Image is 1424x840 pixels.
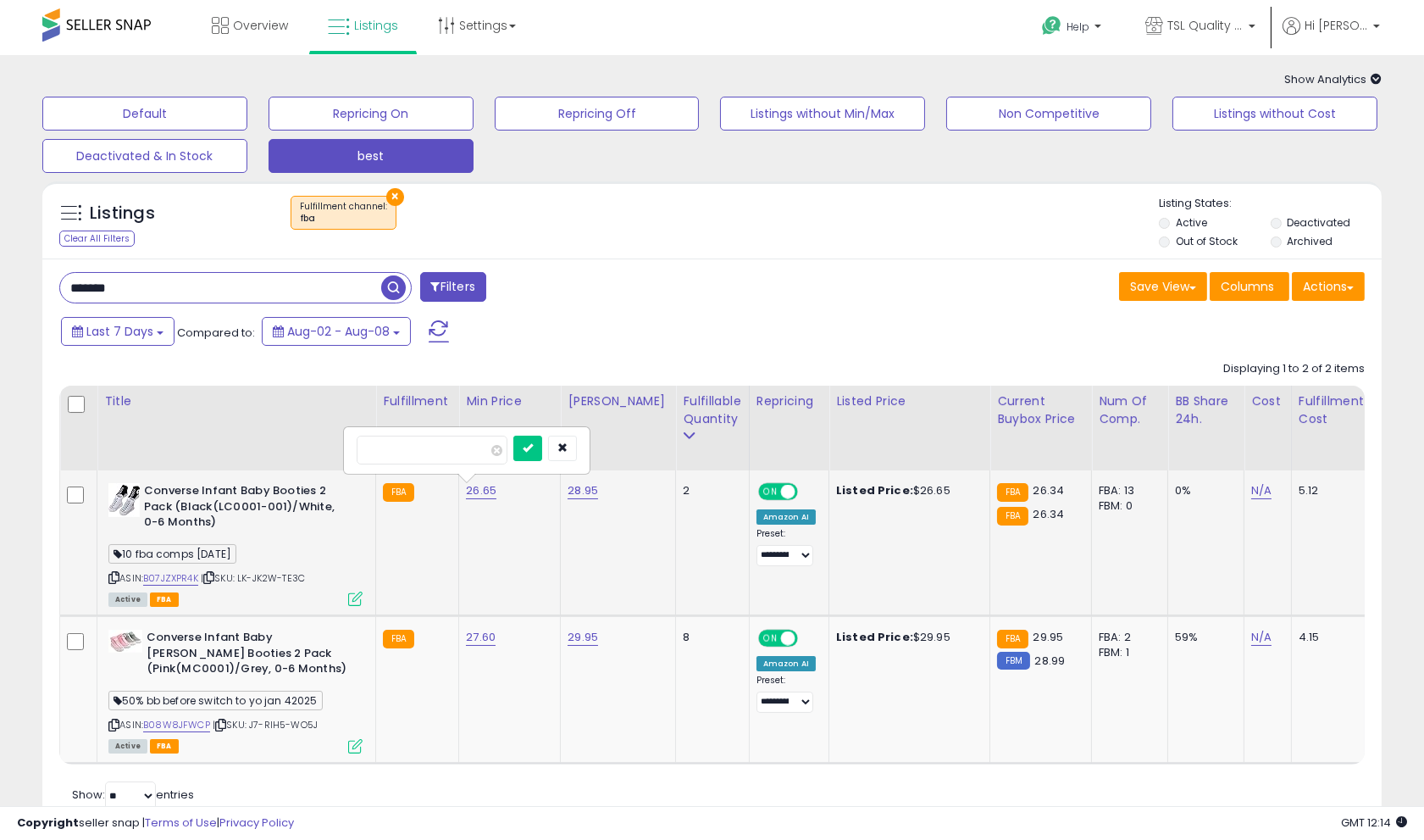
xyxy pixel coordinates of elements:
div: Repricing [756,392,822,410]
span: 10 fba comps [DATE] [108,544,236,564]
div: Amazon AI [756,656,816,671]
button: Repricing On [269,97,474,131]
div: Min Price [466,392,553,410]
div: Amazon AI [756,509,816,525]
button: Deactivated & In Stock [42,139,247,173]
div: Clear All Filters [59,231,135,247]
button: Repricing Off [495,97,700,131]
div: BB Share 24h. [1175,392,1237,428]
span: Last 7 Days [86,323,153,340]
button: Listings without Min/Max [720,97,925,131]
a: 29.95 [568,629,598,646]
small: FBA [997,483,1028,502]
span: ON [760,485,781,499]
div: ASIN: [108,630,363,751]
p: Listing States: [1159,196,1382,212]
div: FBM: 0 [1099,498,1155,514]
span: | SKU: J7-RIH5-WO5J [213,718,318,732]
span: Columns [1221,278,1274,295]
span: 26.34 [1033,482,1064,498]
div: 2 [683,483,735,498]
a: Help [1028,3,1118,55]
button: Actions [1292,272,1365,301]
a: 27.60 [466,629,496,646]
div: Cost [1251,392,1284,410]
span: 50% bb before switch to yo jan 42025 [108,691,323,710]
span: Aug-02 - Aug-08 [287,323,390,340]
label: Active [1176,215,1207,230]
label: Deactivated [1287,215,1350,230]
div: FBM: 1 [1099,645,1155,660]
small: FBM [997,652,1030,670]
span: 28.99 [1034,653,1065,669]
span: Hi [PERSON_NAME] [1305,17,1368,34]
span: All listings currently available for purchase on Amazon [108,592,147,607]
div: Preset: [756,675,816,713]
button: Columns [1210,272,1289,301]
span: OFF [795,631,822,646]
div: Listed Price [836,392,983,410]
span: OFF [795,485,822,499]
div: Preset: [756,528,816,566]
button: Aug-02 - Aug-08 [262,317,411,346]
span: 26.34 [1033,506,1064,522]
span: 2025-08-16 12:14 GMT [1341,815,1407,831]
button: Last 7 Days [61,317,175,346]
small: FBA [383,483,414,502]
a: Hi [PERSON_NAME] [1283,17,1380,55]
div: $29.95 [836,630,977,645]
div: Fulfillment [383,392,452,410]
span: Fulfillment channel : [300,200,387,225]
a: N/A [1251,482,1272,499]
div: [PERSON_NAME] [568,392,668,410]
img: 41j0lqctj6L._SL40_.jpg [108,483,140,517]
span: Show Analytics [1284,71,1382,87]
div: Num of Comp. [1099,392,1161,428]
button: Filters [420,272,486,302]
span: FBA [150,739,179,754]
span: | SKU: LK-JK2W-TE3C [201,571,305,585]
strong: Copyright [17,815,79,831]
div: seller snap | | [17,815,294,832]
b: Converse Infant Baby [PERSON_NAME] Booties 2 Pack (Pink(MC0001)/Grey, 0-6 Months) [147,630,352,681]
small: FBA [997,630,1028,648]
span: Overview [233,17,288,34]
div: 4.15 [1299,630,1358,645]
div: fba [300,213,387,225]
label: Archived [1287,234,1333,248]
h5: Listings [90,202,155,225]
a: Terms of Use [145,815,217,831]
i: Get Help [1041,15,1062,36]
small: FBA [383,630,414,648]
button: Default [42,97,247,131]
div: Current Buybox Price [997,392,1084,428]
div: Displaying 1 to 2 of 2 items [1223,361,1365,377]
a: B08W8JFWCP [143,718,210,732]
small: FBA [997,507,1028,526]
label: Out of Stock [1176,234,1238,248]
span: ON [760,631,781,646]
b: Listed Price: [836,482,913,498]
span: Help [1067,19,1089,34]
div: 59% [1175,630,1231,645]
div: 0% [1175,483,1231,498]
span: TSL Quality Products [1167,17,1244,34]
span: Listings [354,17,398,34]
a: 26.65 [466,482,496,499]
div: 8 [683,630,735,645]
a: B07JZXPR4K [143,571,198,586]
span: Compared to: [177,325,255,341]
a: Privacy Policy [219,815,294,831]
a: N/A [1251,629,1272,646]
span: FBA [150,592,179,607]
button: × [386,188,404,206]
span: 29.95 [1033,629,1063,645]
span: Show: entries [72,787,194,803]
div: 5.12 [1299,483,1358,498]
div: Fulfillable Quantity [683,392,741,428]
a: 28.95 [568,482,598,499]
div: FBA: 13 [1099,483,1155,498]
button: best [269,139,474,173]
div: Title [104,392,368,410]
div: Fulfillment Cost [1299,392,1364,428]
